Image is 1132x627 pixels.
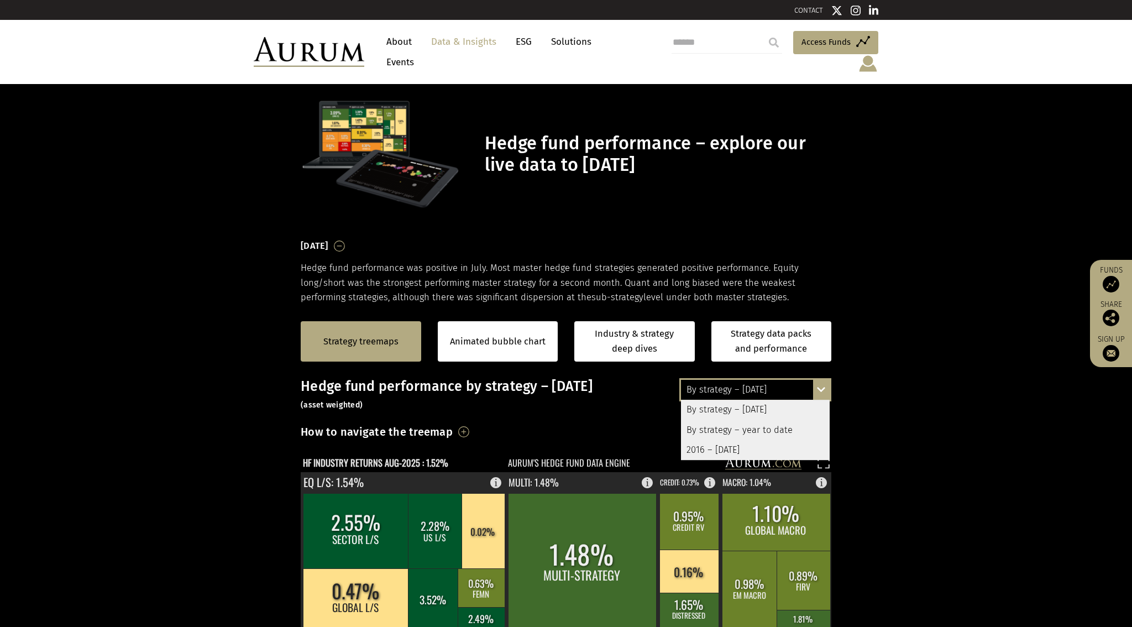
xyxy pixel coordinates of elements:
[426,32,502,52] a: Data & Insights
[381,32,417,52] a: About
[851,5,861,16] img: Instagram icon
[510,32,537,52] a: ESG
[1103,310,1119,326] img: Share this post
[681,400,830,420] div: By strategy – [DATE]
[1103,276,1119,292] img: Access Funds
[381,52,414,72] a: Events
[546,32,597,52] a: Solutions
[869,5,879,16] img: Linkedin icon
[793,31,878,54] a: Access Funds
[323,335,399,349] a: Strategy treemaps
[1096,301,1126,326] div: Share
[254,37,364,67] img: Aurum
[485,133,829,176] h1: Hedge fund performance – explore our live data to [DATE]
[711,321,832,362] a: Strategy data packs and performance
[831,5,842,16] img: Twitter icon
[450,335,546,349] a: Animated bubble chart
[858,54,878,73] img: account-icon.svg
[681,440,830,460] div: 2016 – [DATE]
[301,238,328,254] h3: [DATE]
[301,261,831,305] p: Hedge fund performance was positive in July. Most master hedge fund strategies generated positive...
[681,420,830,440] div: By strategy – year to date
[301,422,453,441] h3: How to navigate the treemap
[1096,335,1126,362] a: Sign up
[1103,345,1119,362] img: Sign up to our newsletter
[591,292,643,302] span: sub-strategy
[801,35,851,49] span: Access Funds
[681,380,830,400] div: By strategy – [DATE]
[763,32,785,54] input: Submit
[574,321,695,362] a: Industry & strategy deep dives
[1096,265,1126,292] a: Funds
[301,400,363,410] small: (asset weighted)
[301,378,831,411] h3: Hedge fund performance by strategy – [DATE]
[794,6,823,14] a: CONTACT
